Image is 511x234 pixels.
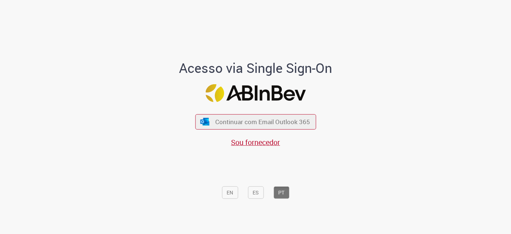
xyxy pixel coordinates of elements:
span: Continuar com Email Outlook 365 [215,118,310,126]
button: EN [222,186,238,199]
img: ícone Azure/Microsoft 360 [200,118,210,126]
img: Logo ABInBev [205,84,306,102]
a: Sou fornecedor [231,137,280,147]
button: ES [248,186,264,199]
h1: Acesso via Single Sign-On [154,61,357,75]
button: PT [273,186,289,199]
button: ícone Azure/Microsoft 360 Continuar com Email Outlook 365 [195,114,316,129]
